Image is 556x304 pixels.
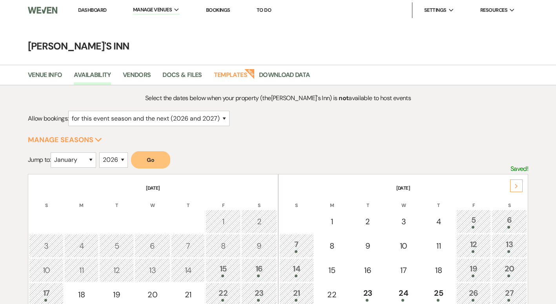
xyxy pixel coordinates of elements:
a: Dashboard [78,7,106,13]
div: 14 [284,263,310,277]
div: 2 [354,216,381,227]
div: 21 [284,287,310,302]
div: 27 [496,287,523,302]
div: 11 [69,264,94,276]
div: 3 [390,216,416,227]
div: 16 [354,264,381,276]
div: 4 [426,216,451,227]
div: 6 [496,214,523,229]
span: Jump to: [28,156,51,164]
div: 20 [139,289,166,300]
div: 8 [210,240,236,252]
div: 15 [319,264,345,276]
strong: New [244,68,255,79]
div: 2 [246,216,273,227]
th: T [350,192,385,209]
th: T [421,192,455,209]
div: 9 [354,240,381,252]
div: 6 [139,240,166,252]
div: 23 [354,287,381,302]
th: W [386,192,421,209]
div: 15 [210,263,236,277]
th: [DATE] [29,175,277,192]
div: 4 [69,240,94,252]
a: Download Data [259,70,310,85]
div: 5 [104,240,130,252]
th: M [315,192,349,209]
th: F [206,192,241,209]
a: Bookings [206,7,230,13]
div: 1 [319,216,345,227]
div: 24 [390,287,416,302]
div: 8 [319,240,345,252]
p: Saved! [510,164,528,174]
div: 21 [175,289,201,300]
p: Select the dates below when your property (the [PERSON_NAME]'s Inn ) is available to host events [90,93,465,103]
th: W [135,192,170,209]
a: To Do [257,7,271,13]
th: T [99,192,134,209]
div: 11 [426,240,451,252]
div: 12 [104,264,130,276]
a: Templates [214,70,247,85]
a: Venue Info [28,70,62,85]
div: 26 [461,287,487,302]
div: 13 [496,238,523,253]
a: Availability [74,70,111,85]
div: 13 [139,264,166,276]
img: Weven Logo [28,2,57,18]
a: Vendors [123,70,151,85]
div: 22 [319,289,345,300]
button: Go [131,151,170,168]
div: 3 [33,240,60,252]
th: S [279,192,314,209]
div: 7 [284,238,310,253]
div: 1 [210,216,236,227]
th: S [492,192,527,209]
span: Allow bookings: [28,114,68,123]
div: 19 [461,263,487,277]
div: 18 [426,264,451,276]
span: Manage Venues [133,6,172,14]
div: 16 [246,263,273,277]
th: [DATE] [279,175,527,192]
span: Settings [424,6,447,14]
th: S [241,192,277,209]
div: 18 [69,289,94,300]
div: 5 [461,214,487,229]
th: S [29,192,64,209]
div: 19 [104,289,130,300]
div: 12 [461,238,487,253]
span: Resources [480,6,507,14]
th: M [64,192,98,209]
div: 25 [426,287,451,302]
div: 14 [175,264,201,276]
div: 10 [33,264,60,276]
div: 10 [390,240,416,252]
a: Docs & Files [162,70,202,85]
button: Manage Seasons [28,136,102,143]
div: 7 [175,240,201,252]
div: 22 [210,287,236,302]
div: 17 [390,264,416,276]
div: 20 [496,263,523,277]
div: 17 [33,287,60,302]
th: T [171,192,205,209]
strong: not [339,94,348,102]
div: 9 [246,240,273,252]
div: 23 [246,287,273,302]
th: F [456,192,491,209]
